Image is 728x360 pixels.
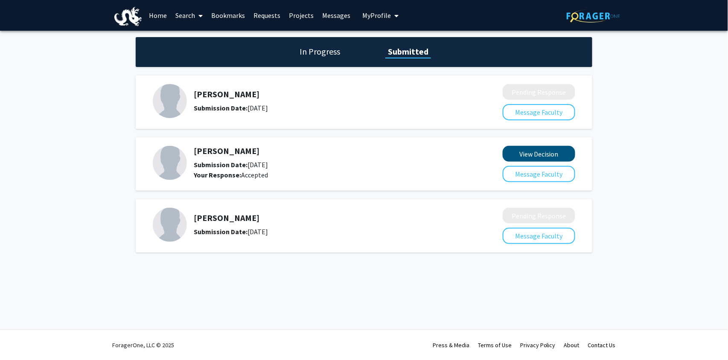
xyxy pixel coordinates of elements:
[433,341,469,349] a: Press & Media
[194,160,457,170] div: [DATE]
[503,108,575,116] a: Message Faculty
[194,103,457,113] div: [DATE]
[503,170,575,178] a: Message Faculty
[207,0,249,30] a: Bookmarks
[503,232,575,240] a: Message Faculty
[503,208,575,224] button: Pending Response
[285,0,318,30] a: Projects
[112,330,174,360] div: ForagerOne, LLC © 2025
[503,228,575,244] button: Message Faculty
[503,146,575,162] button: View Decision
[171,0,207,30] a: Search
[153,146,187,180] img: Profile Picture
[503,104,575,120] button: Message Faculty
[567,9,620,23] img: ForagerOne Logo
[114,7,142,26] img: Drexel University Logo
[145,0,171,30] a: Home
[194,171,241,179] b: Your Response:
[194,146,457,156] h5: [PERSON_NAME]
[297,46,343,58] h1: In Progress
[564,341,579,349] a: About
[153,208,187,242] img: Profile Picture
[478,341,512,349] a: Terms of Use
[194,213,457,223] h5: [PERSON_NAME]
[249,0,285,30] a: Requests
[194,170,457,180] div: Accepted
[318,0,355,30] a: Messages
[588,341,616,349] a: Contact Us
[520,341,556,349] a: Privacy Policy
[194,160,248,169] b: Submission Date:
[194,104,248,112] b: Submission Date:
[503,84,575,100] button: Pending Response
[194,89,457,99] h5: [PERSON_NAME]
[503,166,575,182] button: Message Faculty
[362,11,391,20] span: My Profile
[194,227,248,236] b: Submission Date:
[385,46,431,58] h1: Submitted
[6,322,36,354] iframe: Chat
[153,84,187,118] img: Profile Picture
[194,226,457,237] div: [DATE]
